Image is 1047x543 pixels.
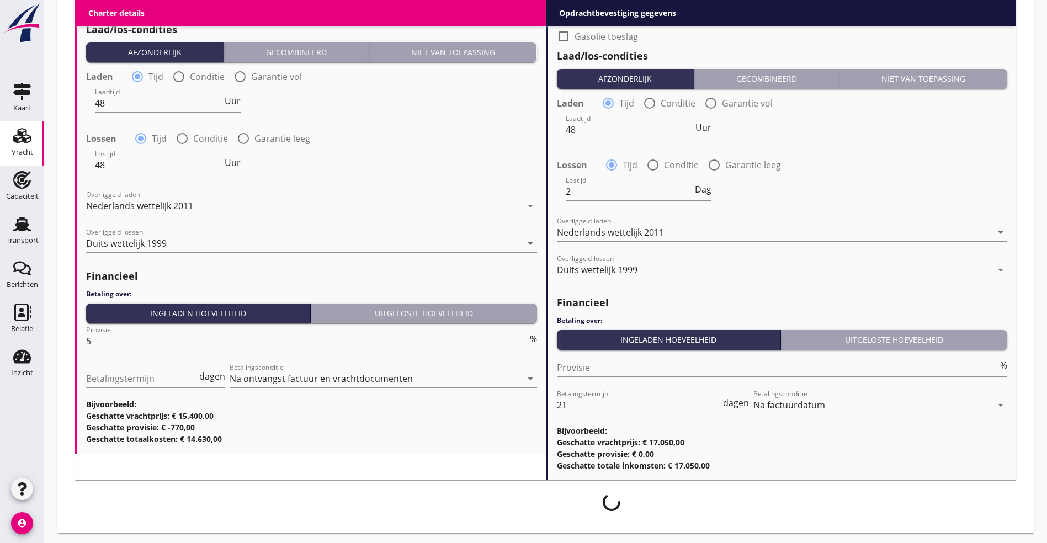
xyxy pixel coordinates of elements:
[695,185,711,194] span: Dag
[152,133,167,144] label: Tijd
[694,69,839,89] button: Gecombineerd
[524,372,537,385] i: arrow_drop_down
[86,433,537,445] h3: Geschatte totaalkosten: € 14.630,00
[994,398,1007,412] i: arrow_drop_down
[695,123,711,132] span: Uur
[86,370,197,387] input: Betalingstermijn
[557,436,1008,448] h3: Geschatte vrachtprijs: € 17.050,00
[374,46,533,58] div: Niet van toepassing
[557,460,1008,471] h3: Geschatte totale inkomsten: € 17.050,00
[86,42,224,62] button: Afzonderlijk
[190,71,225,82] label: Conditie
[86,398,537,410] h3: Bijvoorbeeld:
[524,199,537,212] i: arrow_drop_down
[661,98,695,109] label: Conditie
[557,159,587,171] strong: Lossen
[148,71,163,82] label: Tijd
[575,15,742,26] label: Onder voorbehoud van voorgaande reis
[11,369,33,376] div: Inzicht
[6,237,39,244] div: Transport
[254,133,310,144] label: Garantie leeg
[230,374,413,384] div: Na ontvangst factuur en vrachtdocumenten
[557,330,782,350] button: Ingeladen hoeveelheid
[664,159,699,171] label: Conditie
[197,372,225,381] div: dagen
[225,158,241,167] span: Uur
[95,156,222,174] input: Lostijd
[557,396,721,414] input: Betalingstermijn
[557,98,584,109] strong: Laden
[13,104,31,111] div: Kaart
[557,69,695,89] button: Afzonderlijk
[224,42,369,62] button: Gecombineerd
[251,71,302,82] label: Garantie vol
[86,201,193,211] div: Nederlands wettelijk 2011
[557,316,1008,326] h4: Betaling over:
[699,73,835,84] div: Gecombineerd
[566,121,693,139] input: Laadtijd
[91,46,219,58] div: Afzonderlijk
[721,398,749,407] div: dagen
[86,422,537,433] h3: Geschatte provisie: € -770,00
[193,133,228,144] label: Conditie
[839,69,1007,89] button: Niet van toepassing
[95,94,222,112] input: Laadtijd
[2,3,42,44] img: logo-small.a267ee39.svg
[11,325,33,332] div: Relatie
[557,265,637,275] div: Duits wettelijk 1999
[86,238,167,248] div: Duits wettelijk 1999
[528,334,537,343] div: %
[86,410,537,422] h3: Geschatte vrachtprijs: € 15.400,00
[86,133,116,144] strong: Lossen
[753,400,825,410] div: Na factuurdatum
[228,46,364,58] div: Gecombineerd
[566,183,693,200] input: Lostijd
[557,448,1008,460] h3: Geschatte provisie: € 0,00
[7,281,38,288] div: Berichten
[315,307,533,319] div: Uitgeloste hoeveelheid
[561,73,690,84] div: Afzonderlijk
[86,22,537,37] h2: Laad/los-condities
[557,49,1008,63] h2: Laad/los-condities
[619,98,634,109] label: Tijd
[104,4,167,15] label: Gasolie toeslag
[86,269,537,284] h2: Financieel
[623,159,637,171] label: Tijd
[561,334,777,345] div: Ingeladen hoeveelheid
[844,73,1003,84] div: Niet van toepassing
[998,361,1007,370] div: %
[575,31,638,42] label: Gasolie toeslag
[225,97,241,105] span: Uur
[557,359,998,376] input: Provisie
[994,226,1007,239] i: arrow_drop_down
[11,512,33,534] i: account_circle
[86,289,537,299] h4: Betaling over:
[557,425,1008,436] h3: Bijvoorbeeld:
[994,263,1007,276] i: arrow_drop_down
[91,307,306,319] div: Ingeladen hoeveelheid
[6,193,39,200] div: Capaciteit
[557,295,1008,310] h2: Financieel
[524,237,537,250] i: arrow_drop_down
[725,159,781,171] label: Garantie leeg
[311,304,537,323] button: Uitgeloste hoeveelheid
[86,71,113,82] strong: Laden
[12,148,33,156] div: Vracht
[781,330,1007,350] button: Uitgeloste hoeveelheid
[557,227,664,237] div: Nederlands wettelijk 2011
[86,332,528,350] input: Provisie
[722,98,773,109] label: Garantie vol
[86,304,311,323] button: Ingeladen hoeveelheid
[369,42,537,62] button: Niet van toepassing
[785,334,1003,345] div: Uitgeloste hoeveelheid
